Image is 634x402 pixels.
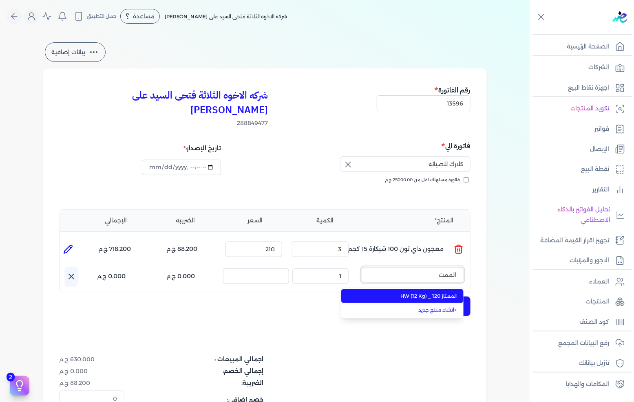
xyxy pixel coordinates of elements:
[579,358,610,369] p: تنزيل بياناتك
[87,13,117,20] span: حمل التطبيق
[167,244,198,255] p: 88.200 ج.م
[222,216,289,225] li: السعر
[129,367,264,376] dt: إجمالي الخصم:
[60,379,124,387] dd: 88.200 ج.م
[530,314,629,331] a: كود الصنف
[530,273,629,290] a: العملاء
[589,62,610,73] p: الشركات
[530,38,629,55] a: الصفحة الرئيسية
[7,373,15,382] span: 2
[362,267,464,286] button: إسم المنتج
[60,119,268,127] span: 288849477
[165,13,287,20] span: شركه الاخوه الثلاثة فتحى السيد على [PERSON_NAME]
[362,216,464,225] li: المنتج
[567,42,610,52] p: الصفحة الرئيسية
[377,85,471,95] h5: رقم الفاتورة
[595,124,610,134] p: فواتير
[129,355,264,364] dt: اجمالي المبيعات :
[590,277,610,287] p: العملاء
[133,13,155,19] span: مساعدة
[60,88,268,117] h3: شركه الاخوه الثلاثة فتحى السيد على [PERSON_NAME]
[566,379,610,390] p: المكافات والهدايا
[377,95,471,111] input: رقم الفاتورة
[83,216,149,225] li: الإجمالي
[72,9,119,23] button: حمل التطبيق
[455,307,457,313] span: +
[570,103,610,114] p: تكويد المنتجات
[580,317,610,327] p: كود الصنف
[358,306,457,314] a: انشاء منتج جديد
[142,141,221,156] div: تاريخ الإصدار:
[464,177,469,182] input: فاتورة مستهلك اقل من 25000.00 ج.م
[613,11,627,23] img: logo
[530,79,629,97] a: اجهزة نقاط البيع
[593,185,610,195] p: التقارير
[385,177,460,183] span: فاتورة مستهلك اقل من 25000.00 ج.م
[60,367,124,376] dd: 0.000 ج.م
[358,292,457,300] span: الممتاز 120 _ HW (12 Kg)
[267,141,471,151] h5: فاتورة الي
[530,141,629,158] a: الإيصال
[590,144,610,155] p: الإيصال
[568,83,610,93] p: اجهزة نقاط البيع
[292,216,358,225] li: الكمية
[581,164,610,175] p: نقطة البيع
[530,181,629,198] a: التقارير
[530,335,629,352] a: رفع البيانات المجمع
[152,216,219,225] li: الضريبه
[530,201,629,228] a: تحليل الفواتير بالذكاء الاصطناعي
[530,252,629,269] a: الاجور والمرتبات
[45,42,106,62] button: بيانات إضافية
[167,271,195,282] p: 0.000 ج.م
[530,355,629,372] a: تنزيل بياناتك
[349,238,444,260] p: معجون داي تون 100 شيكارة 15 كجم
[530,376,629,393] a: المكافات والهدايا
[530,232,629,249] a: تجهيز اقرار القيمة المضافة
[586,297,610,307] p: المنتجات
[530,121,629,138] a: فواتير
[120,9,160,24] div: مساعدة
[340,156,471,172] input: إسم الشركة
[570,255,610,266] p: الاجور والمرتبات
[340,156,471,175] button: إسم الشركة
[129,379,264,387] dt: الضريبة:
[534,204,610,225] p: تحليل الفواتير بالذكاء الاصطناعي
[558,338,610,349] p: رفع البيانات المجمع
[10,376,29,395] button: 2
[540,235,610,246] p: تجهيز اقرار القيمة المضافة
[530,161,629,178] a: نقطة البيع
[530,59,629,76] a: الشركات
[530,293,629,310] a: المنتجات
[530,100,629,117] a: تكويد المنتجات
[362,267,464,283] input: إسم المنتج
[60,355,124,364] dd: 630.000 ج.م
[97,271,126,282] p: 0.000 ج.م
[99,244,131,255] p: 718.200 ج.م
[341,288,464,319] ul: إسم المنتج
